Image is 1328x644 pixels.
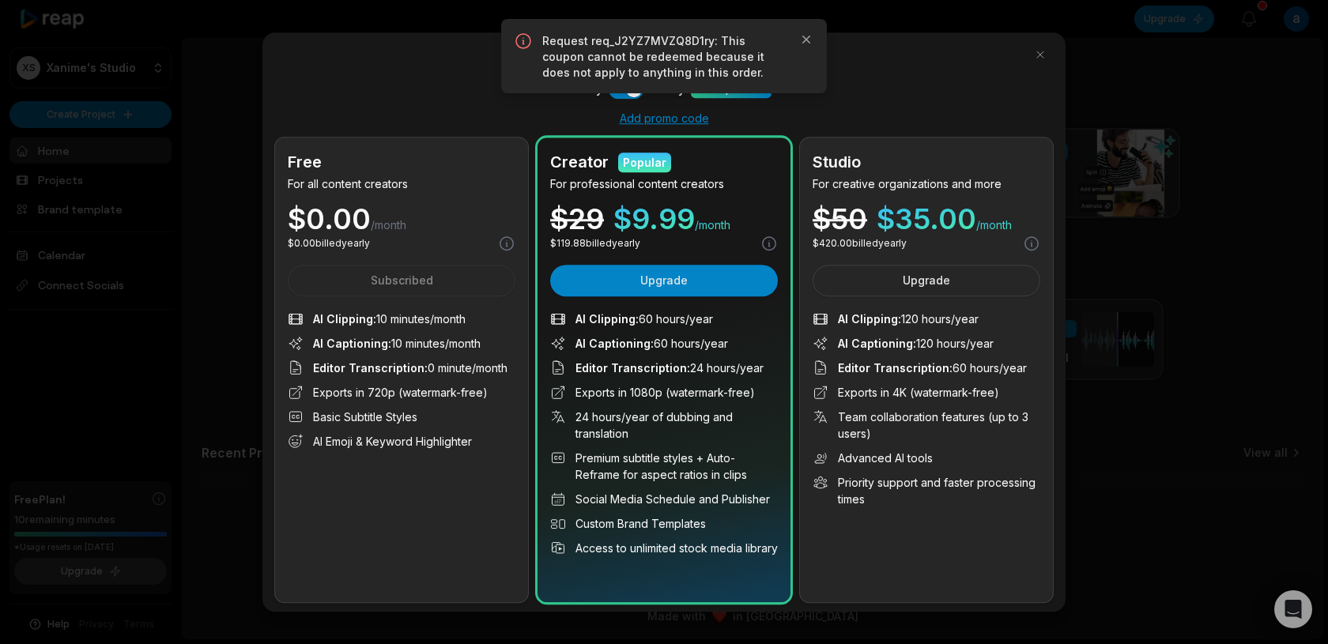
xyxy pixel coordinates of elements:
[575,311,713,327] span: 60 hours/year
[313,360,507,376] span: 0 minute/month
[575,337,654,350] span: AI Captioning :
[813,384,1040,401] li: Exports in 4K (watermark-free)
[695,217,730,233] span: /month
[575,360,764,376] span: 24 hours/year
[575,335,728,352] span: 60 hours/year
[550,205,604,233] div: $ 29
[976,217,1012,233] span: /month
[813,236,907,250] p: $ 420.00 billed yearly
[550,150,609,174] h2: Creator
[575,361,690,375] span: Editor Transcription :
[575,312,639,326] span: AI Clipping :
[838,361,953,375] span: Editor Transcription :
[550,450,778,483] li: Premium subtitle styles + Auto-Reframe for aspect ratios in clips
[623,154,666,171] div: Popular
[613,205,695,233] span: $ 9.99
[288,236,370,250] p: $ 0.00 billed yearly
[288,409,515,425] li: Basic Subtitle Styles
[313,361,428,375] span: Editor Transcription :
[838,335,994,352] span: 120 hours/year
[288,433,515,450] li: AI Emoji & Keyword Highlighter
[288,384,515,401] li: Exports in 720p (watermark-free)
[877,205,976,233] span: $ 35.00
[813,265,1040,296] button: Upgrade
[313,335,481,352] span: 10 minutes/month
[288,205,371,233] span: $ 0.00
[288,150,322,174] h2: Free
[813,474,1040,507] li: Priority support and faster processing times
[550,236,640,250] p: $ 119.88 billed yearly
[813,150,861,174] h2: Studio
[550,384,778,401] li: Exports in 1080p (watermark-free)
[542,33,786,81] p: Request req_J2YZ7MVZQ8D1ry: This coupon cannot be redeemed because it does not apply to anything ...
[275,111,1053,126] div: Add promo code
[838,360,1027,376] span: 60 hours/year
[288,175,515,192] p: For all content creators
[838,337,916,350] span: AI Captioning :
[550,175,778,192] p: For professional content creators
[550,265,778,296] button: Upgrade
[275,42,1053,70] h3: Upgrade your plan
[813,409,1040,442] li: Team collaboration features (up to 3 users)
[813,450,1040,466] li: Advanced AI tools
[371,217,406,233] span: /month
[550,515,778,532] li: Custom Brand Templates
[813,175,1040,192] p: For creative organizations and more
[313,312,376,326] span: AI Clipping :
[313,337,391,350] span: AI Captioning :
[550,540,778,556] li: Access to unlimited stock media library
[550,409,778,442] li: 24 hours/year of dubbing and translation
[838,312,901,326] span: AI Clipping :
[838,311,979,327] span: 120 hours/year
[813,205,867,233] div: $ 50
[550,491,778,507] li: Social Media Schedule and Publisher
[313,311,466,327] span: 10 minutes/month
